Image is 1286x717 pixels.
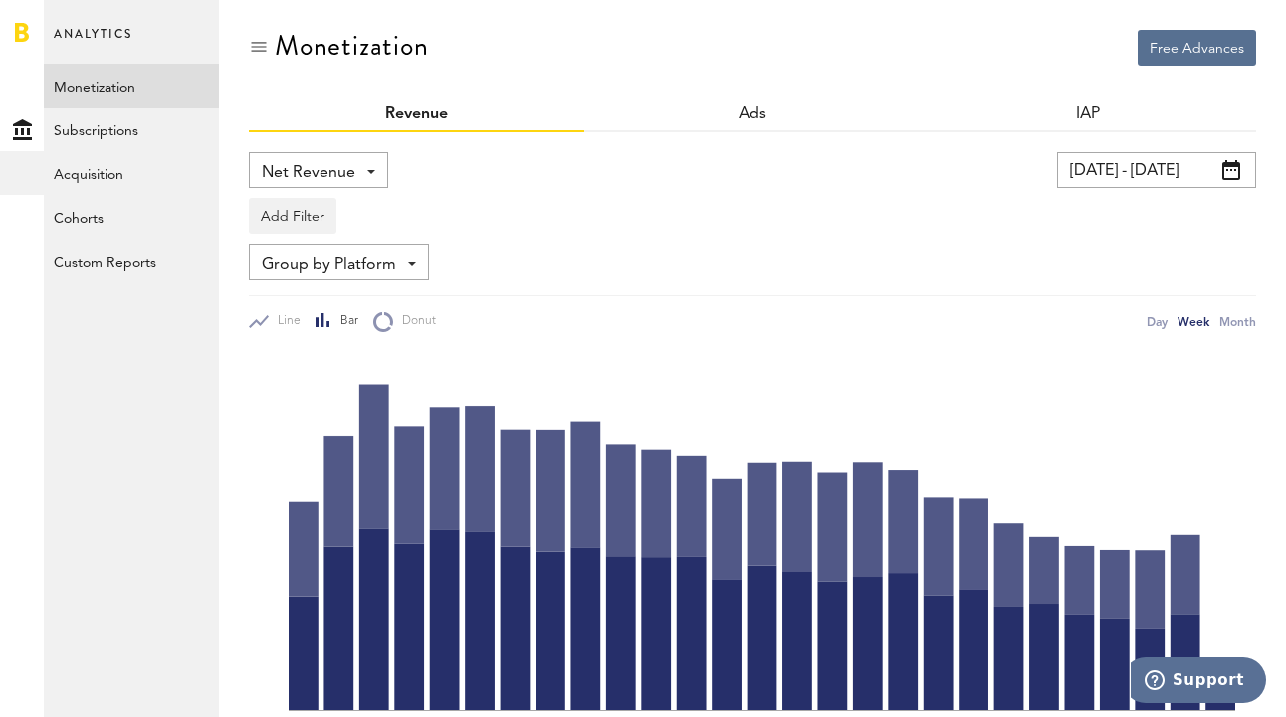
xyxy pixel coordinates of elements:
a: Monetization [44,64,219,108]
span: Line [269,313,301,330]
div: Week [1178,311,1209,332]
a: Acquisition [44,151,219,195]
a: IAP [1076,106,1100,121]
div: Month [1219,311,1256,332]
span: Donut [393,313,436,330]
iframe: Opens a widget where you can find more information [1131,657,1266,707]
text: 0 [273,705,279,715]
div: Day [1147,311,1168,332]
span: Net Revenue [262,156,355,190]
a: Ads [739,106,766,121]
a: Cohorts [44,195,219,239]
button: Free Advances [1138,30,1256,66]
a: Subscriptions [44,108,219,151]
button: Add Filter [249,198,336,234]
a: Revenue [385,106,448,121]
text: 5K [267,586,280,596]
div: Monetization [275,30,429,62]
span: Analytics [54,22,132,64]
span: Group by Platform [262,248,396,282]
span: Bar [331,313,358,330]
a: Custom Reports [44,239,219,283]
text: 10K [261,465,280,475]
